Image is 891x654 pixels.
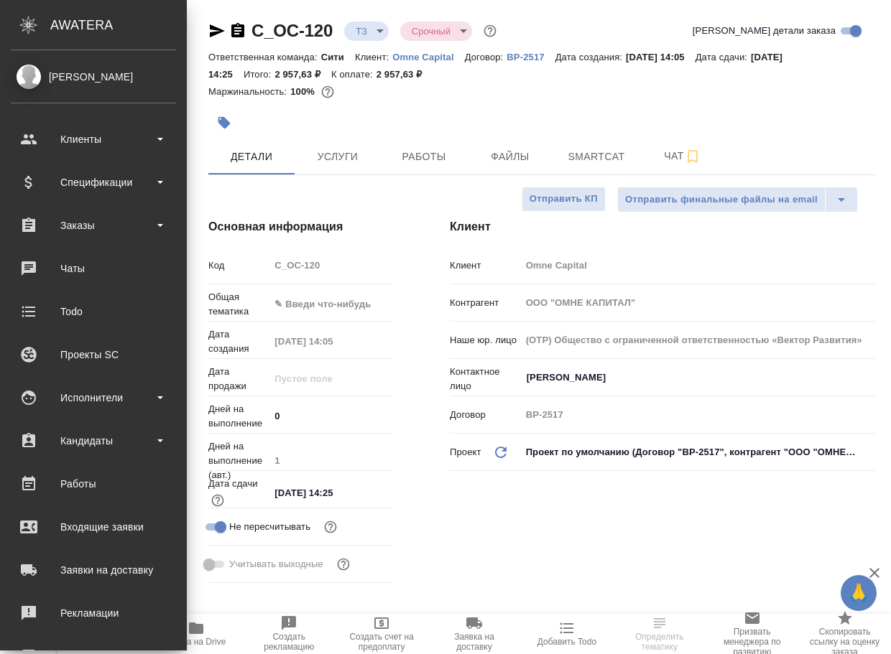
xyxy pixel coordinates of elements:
[11,602,176,624] div: Рекламации
[400,22,472,41] div: ТЗ
[229,520,310,534] span: Не пересчитывать
[437,632,512,652] span: Заявка на доставку
[389,148,458,166] span: Работы
[4,509,183,545] a: Входящие заявки
[11,387,176,408] div: Исполнители
[269,368,392,389] input: Пустое поле
[625,192,818,208] span: Отправить финальные файлы на email
[11,473,176,495] div: Работы
[208,365,269,393] p: Дата продажи
[530,191,598,207] span: Отправить КП
[150,614,243,654] button: Папка на Drive
[331,69,377,80] p: К оплате:
[481,22,499,40] button: Доп статусы указывают на важность/срочность заказа
[351,25,371,37] button: ТЗ
[167,637,226,647] span: Папка на Drive
[244,69,274,80] p: Итого:
[521,440,875,464] div: Проект по умолчанию (Договор "ВР-2517", контрагент "ООО "ОМНЕ КАПИТАЛ"")
[336,614,428,654] button: Создать счет на предоплату
[229,557,323,571] span: Учитывать выходные
[617,187,858,212] div: split button
[450,445,481,459] p: Проект
[321,518,340,536] button: Включи, если не хочешь, чтобы указанная дата сдачи изменилась после переставления заказа в 'Подтв...
[11,344,176,365] div: Проекты SC
[465,52,507,62] p: Договор:
[648,147,717,165] span: Чат
[507,50,555,62] a: ВР-2517
[208,86,290,97] p: Маржинальность:
[11,172,176,193] div: Спецификации
[4,466,183,502] a: Работы
[522,187,606,212] button: Отправить КП
[617,187,826,212] button: Отправить финальные файлы на email
[392,52,464,62] p: Omne Capital
[344,22,389,41] div: ТЗ
[450,365,521,393] p: Контактное лицо
[450,296,521,310] p: Контрагент
[208,107,240,139] button: Добавить тэг
[344,632,420,652] span: Создать счет на предоплату
[50,11,187,39] div: AWATERA
[269,406,392,426] input: ✎ Введи что-нибудь
[4,552,183,588] a: Заявки на доставку
[355,52,392,62] p: Клиент:
[521,330,875,350] input: Пустое поле
[269,450,392,471] input: Пустое поле
[11,258,176,279] div: Чаты
[521,404,875,425] input: Пустое поле
[208,491,227,510] button: Если добавить услуги и заполнить их объемом, то дата рассчитается автоматически
[537,637,596,647] span: Добавить Todo
[4,251,183,286] a: Чаты
[11,301,176,322] div: Todo
[562,148,631,166] span: Smartcat
[555,52,626,62] p: Дата создания:
[841,575,877,611] button: 🙏
[520,614,613,654] button: Добавить Todo
[318,83,337,101] button: 0.00 RUB;
[4,337,183,373] a: Проекты SC
[11,129,176,150] div: Клиенты
[11,69,176,85] div: [PERSON_NAME]
[706,614,798,654] button: Призвать менеджера по развитию
[450,333,521,347] p: Наше юр. лицо
[798,614,891,654] button: Скопировать ссылку на оценку заказа
[251,21,333,40] a: C_OC-120
[476,148,545,166] span: Файлы
[696,52,751,62] p: Дата сдачи:
[290,86,318,97] p: 100%
[407,25,455,37] button: Срочный
[269,292,400,317] div: ✎ Введи что-нибудь
[208,52,321,62] p: Ответственная команда:
[4,595,183,631] a: Рекламации
[11,430,176,452] div: Кандидаты
[208,290,269,319] p: Общая тематика
[613,614,706,654] button: Определить тематику
[334,555,353,574] button: Выбери, если сб и вс нужно считать рабочими днями для выполнения заказа.
[684,148,701,165] svg: Подписаться
[208,402,269,431] p: Дней на выполнение
[450,408,521,422] p: Договор
[867,376,870,379] button: Open
[626,52,696,62] p: [DATE] 14:05
[208,218,392,235] h4: Основная информация
[450,258,521,273] p: Клиент
[229,22,246,39] button: Скопировать ссылку
[208,439,269,482] p: Дней на выполнение (авт.)
[208,327,269,356] p: Дата создания
[11,215,176,236] div: Заказы
[428,614,521,654] button: Заявка на доставку
[208,258,269,273] p: Код
[11,559,176,581] div: Заявки на доставку
[11,516,176,538] div: Входящие заявки
[450,218,875,235] h4: Клиент
[377,69,433,80] p: 2 957,63 ₽
[693,24,836,38] span: [PERSON_NAME] детали заказа
[251,632,327,652] span: Создать рекламацию
[269,482,392,503] input: ✎ Введи что-нибудь
[274,69,331,80] p: 2 957,63 ₽
[269,255,392,276] input: Пустое поле
[622,632,697,652] span: Определить тематику
[846,578,871,608] span: 🙏
[521,292,875,313] input: Пустое поле
[4,294,183,330] a: Todo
